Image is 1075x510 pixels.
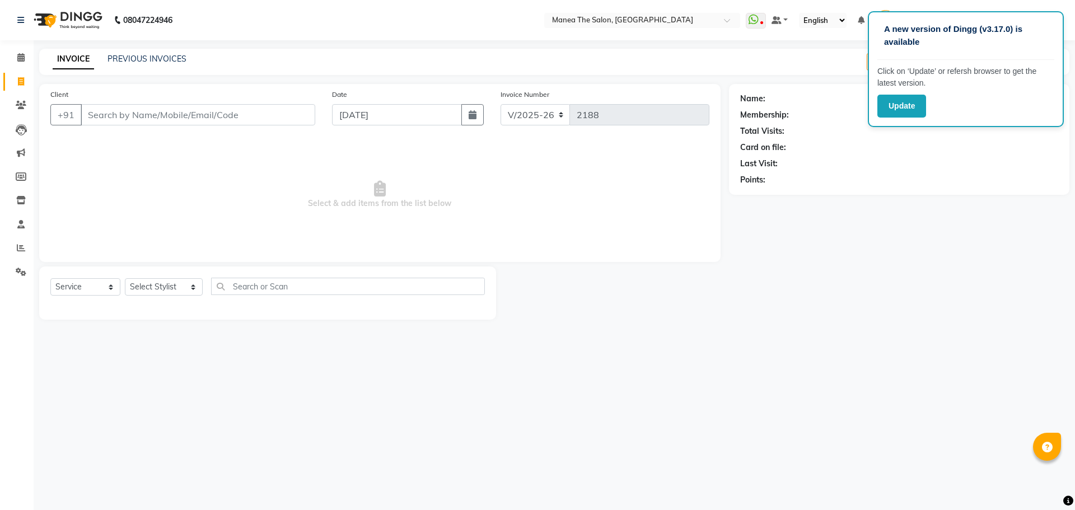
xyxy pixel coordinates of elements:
iframe: chat widget [1028,465,1064,499]
input: Search or Scan [211,278,485,295]
div: Card on file: [740,142,786,153]
a: INVOICE [53,49,94,69]
label: Date [332,90,347,100]
b: 08047224946 [123,4,172,36]
div: Total Visits: [740,125,784,137]
div: Membership: [740,109,789,121]
button: +91 [50,104,82,125]
img: Manea The Salon, Kanuru [876,10,895,30]
a: PREVIOUS INVOICES [107,54,186,64]
label: Invoice Number [501,90,549,100]
input: Search by Name/Mobile/Email/Code [81,104,315,125]
p: Click on ‘Update’ or refersh browser to get the latest version. [877,65,1054,89]
div: Points: [740,174,765,186]
button: Create New [867,53,931,71]
p: A new version of Dingg (v3.17.0) is available [884,23,1048,48]
label: Client [50,90,68,100]
button: Update [877,95,926,118]
div: Name: [740,93,765,105]
img: logo [29,4,105,36]
div: Last Visit: [740,158,778,170]
span: Select & add items from the list below [50,139,709,251]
